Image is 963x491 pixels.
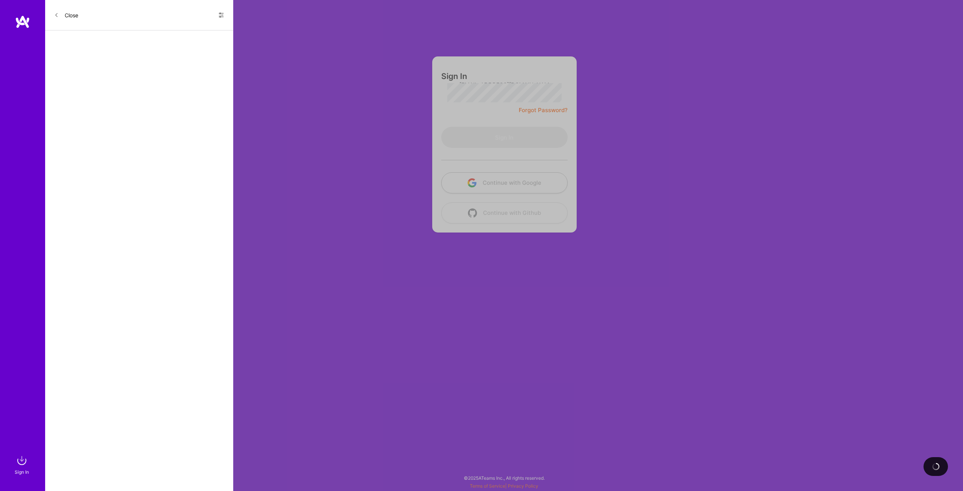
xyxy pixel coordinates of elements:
button: Close [54,9,78,21]
img: logo [15,15,30,29]
div: Sign In [15,468,29,476]
img: loading [931,461,941,472]
a: sign inSign In [16,453,29,476]
img: sign in [14,453,29,468]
